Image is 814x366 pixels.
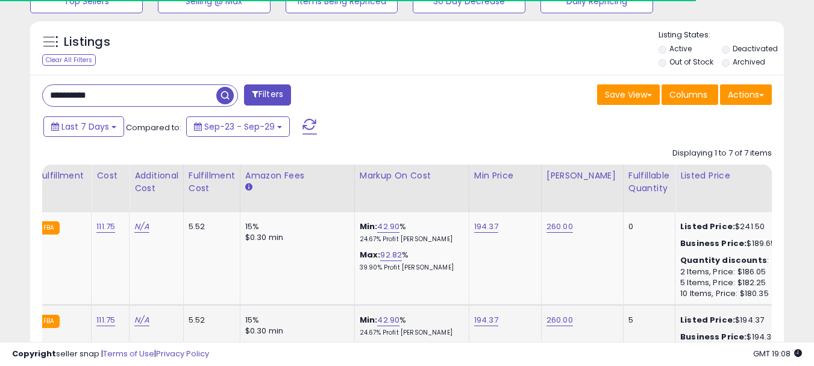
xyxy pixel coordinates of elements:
[672,148,772,159] div: Displaying 1 to 7 of 7 items
[597,84,660,105] button: Save View
[733,43,778,54] label: Deactivated
[37,315,60,328] small: FBA
[360,329,460,337] p: 24.67% Profit [PERSON_NAME]
[33,70,42,80] img: tab_domain_overview_orange.svg
[42,54,96,66] div: Clear All Filters
[680,255,780,266] div: :
[360,315,460,337] div: %
[377,221,399,233] a: 42.90
[628,169,670,195] div: Fulfillable Quantity
[474,314,498,326] a: 194.37
[43,116,124,137] button: Last 7 Days
[377,314,399,326] a: 42.90
[659,30,784,41] p: Listing States:
[96,221,115,233] a: 111.75
[360,249,381,260] b: Max:
[134,314,149,326] a: N/A
[31,31,133,41] div: Domain: [DOMAIN_NAME]
[245,221,345,232] div: 15%
[64,34,110,51] h5: Listings
[628,315,666,326] div: 5
[733,57,765,67] label: Archived
[680,267,780,277] div: 2 Items, Price: $186.05
[189,169,235,195] div: Fulfillment Cost
[245,232,345,243] div: $0.30 min
[156,348,209,359] a: Privacy Policy
[680,314,735,326] b: Listed Price:
[380,249,402,261] a: 92.82
[354,165,469,212] th: The percentage added to the cost of goods (COGS) that forms the calculator for Min & Max prices.
[204,121,275,133] span: Sep-23 - Sep-29
[37,169,86,182] div: Fulfillment
[753,348,802,359] span: 2025-10-7 19:08 GMT
[133,71,203,79] div: Keywords by Traffic
[360,314,378,326] b: Min:
[189,221,231,232] div: 5.52
[669,43,692,54] label: Active
[12,348,56,359] strong: Copyright
[680,221,780,232] div: $241.50
[134,169,178,195] div: Additional Cost
[680,221,735,232] b: Listed Price:
[680,238,780,249] div: $189.65
[19,19,29,29] img: logo_orange.svg
[34,19,59,29] div: v 4.0.25
[680,277,780,288] div: 5 Items, Price: $182.25
[669,57,713,67] label: Out of Stock
[546,314,573,326] a: 260.00
[12,349,209,360] div: seller snap | |
[680,169,784,182] div: Listed Price
[126,122,181,133] span: Compared to:
[245,169,349,182] div: Amazon Fees
[662,84,718,105] button: Columns
[680,288,780,299] div: 10 Items, Price: $180.35
[680,254,767,266] b: Quantity discounts
[244,84,291,106] button: Filters
[120,70,130,80] img: tab_keywords_by_traffic_grey.svg
[245,182,252,193] small: Amazon Fees.
[546,169,618,182] div: [PERSON_NAME]
[546,221,573,233] a: 260.00
[245,326,345,336] div: $0.30 min
[103,348,154,359] a: Terms of Use
[96,314,115,326] a: 111.75
[186,116,290,137] button: Sep-23 - Sep-29
[360,263,460,272] p: 39.90% Profit [PERSON_NAME]
[360,169,464,182] div: Markup on Cost
[189,315,231,326] div: 5.52
[360,221,460,244] div: %
[628,221,666,232] div: 0
[37,221,60,235] small: FBA
[720,84,772,105] button: Actions
[669,89,707,101] span: Columns
[134,221,149,233] a: N/A
[61,121,109,133] span: Last 7 Days
[474,221,498,233] a: 194.37
[680,315,780,326] div: $194.37
[680,238,747,249] b: Business Price:
[474,169,536,182] div: Min Price
[245,315,345,326] div: 15%
[46,71,108,79] div: Domain Overview
[96,169,124,182] div: Cost
[360,250,460,272] div: %
[360,235,460,244] p: 24.67% Profit [PERSON_NAME]
[360,221,378,232] b: Min:
[19,31,29,41] img: website_grey.svg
